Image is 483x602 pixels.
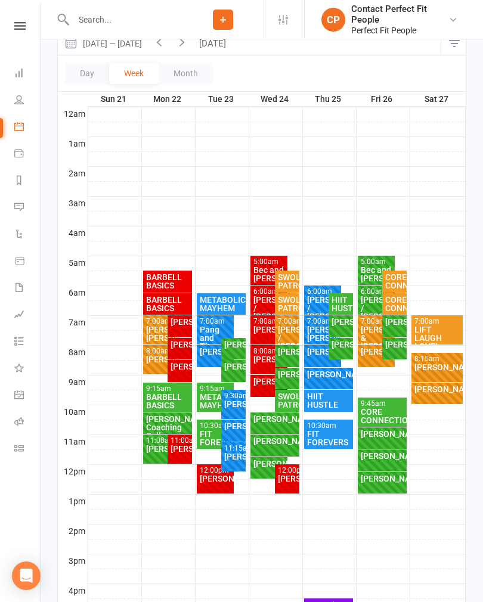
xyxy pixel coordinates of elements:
div: 12:00pm [199,467,232,474]
div: SWOL PATROL [277,392,297,409]
div: LIFT LAUGH LOVE! [414,325,461,350]
a: Assessments [14,302,41,329]
div: Open Intercom Messenger [12,561,41,590]
div: [PERSON_NAME]/ [PERSON_NAME] [306,325,339,342]
div: 7:00am [360,318,393,325]
div: [PERSON_NAME] [360,347,393,356]
div: [PERSON_NAME] & [PERSON_NAME] [360,325,393,350]
th: 12pm [58,464,88,479]
div: [PERSON_NAME] [170,362,190,371]
div: [PERSON_NAME] [306,370,351,378]
div: Perfect Fit People [351,25,448,36]
div: Bec and [PERSON_NAME] [360,266,393,283]
div: [PERSON_NAME] / [PERSON_NAME] [253,296,286,321]
div: Contact Perfect Fit People [351,4,448,25]
div: [PERSON_NAME] [360,452,405,460]
div: [PERSON_NAME] [414,363,461,371]
th: 4pm [58,584,88,598]
div: 11:15am [224,445,243,452]
div: 9:45am [360,400,405,408]
div: FIT FOREVERS [306,430,351,446]
th: Fri 26 [356,92,410,107]
a: Reports [14,168,41,195]
div: [PERSON_NAME] Coaching Call [145,415,190,440]
div: BARBELL BASICS [145,273,190,290]
div: [PERSON_NAME] [253,460,286,468]
div: 6:00am [253,288,286,296]
div: [PERSON_NAME] [277,370,297,378]
div: [PERSON_NAME] [224,452,243,461]
a: Payments [14,141,41,168]
div: [PERSON_NAME]/ [PERSON_NAME] [145,325,178,342]
div: [PERSON_NAME] [170,318,190,326]
button: Month [159,63,213,84]
div: [PERSON_NAME] [253,377,286,386]
div: 7:00am [277,318,297,325]
div: [PERSON_NAME] [224,400,243,408]
th: 2am [58,166,88,181]
div: [PERSON_NAME] [253,415,298,423]
div: 11:00am [145,437,178,445]
th: 10am [58,405,88,420]
div: 8:00am [253,347,286,355]
div: [PERSON_NAME]. [253,355,286,364]
div: CP [321,8,345,32]
div: Pang and Tita [199,325,232,350]
div: [PERSON_NAME] [360,474,405,483]
div: [PERSON_NAME] [224,422,243,430]
div: FIT FOREVERS [199,430,232,446]
div: 9:15am [199,385,232,393]
th: Wed 24 [249,92,302,107]
th: Tue 23 [195,92,249,107]
div: HIIT HUSTLE [331,296,351,312]
div: 7:00am [414,318,461,325]
div: [PERSON_NAME] [277,474,297,483]
div: 8:15am [414,355,461,363]
a: Class kiosk mode [14,436,41,463]
th: 8am [58,345,88,360]
div: 6:00am [360,288,393,296]
div: SWOL PATROL [277,296,297,312]
th: 1pm [58,494,88,509]
div: 9:15am [145,385,190,393]
th: 1am [58,136,88,151]
th: 6am [58,286,88,300]
div: CORE CONNECTION [385,296,404,312]
div: [PERSON_NAME] [145,355,178,364]
div: 9:30am [224,392,243,400]
div: [PERSON_NAME] [253,437,298,445]
div: [PERSON_NAME] [224,362,243,371]
a: Calendar [14,114,41,141]
div: [PERSON_NAME] [199,347,232,356]
div: 7:00am [145,318,178,325]
a: What's New [14,356,41,383]
div: 5:00am [360,258,393,266]
div: 7:00am [306,318,339,325]
th: 11am [58,435,88,449]
th: 12am [58,107,88,122]
div: [PERSON_NAME] / [PERSON_NAME] [306,296,339,321]
th: 9am [58,375,88,390]
div: SWOL PATROL [277,273,297,290]
div: 6:00am [306,288,339,296]
button: Week [109,63,159,84]
th: 5am [58,256,88,271]
a: Roll call kiosk mode [14,409,41,436]
th: Thu 25 [302,92,356,107]
div: [PERSON_NAME] [253,325,286,334]
div: BARBELL BASICS [145,393,190,409]
div: 7:00am [199,318,232,325]
div: 12:00pm [277,467,297,474]
th: Sun 21 [88,92,141,107]
div: Bec and [PERSON_NAME] [253,266,286,283]
div: [PERSON_NAME] / [PERSON_NAME] [277,325,297,350]
button: Day [65,63,109,84]
div: [PERSON_NAME] [385,318,404,326]
th: 2pm [58,524,88,539]
div: [PERSON_NAME] [385,340,404,349]
th: Sat 27 [410,92,466,107]
div: CORE CONNECTION [360,408,405,424]
div: 8:00am [145,347,178,355]
div: 10:30am [306,422,351,430]
input: Search... [70,11,182,28]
